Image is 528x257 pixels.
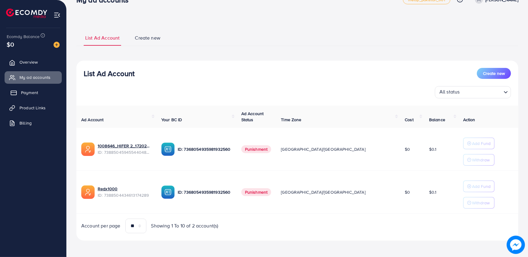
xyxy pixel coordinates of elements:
span: $0 [405,146,410,152]
button: Create new [477,68,511,79]
button: Add Fund [463,181,495,192]
a: 1008646_HIFER 2_1720270293902 [98,143,152,149]
span: Create new [135,34,160,41]
span: All status [438,87,461,97]
p: Withdraw [472,199,490,206]
span: ID: 7388504434613174289 [98,192,152,198]
a: Payment [5,86,62,99]
img: ic-ba-acc.ded83a64.svg [161,185,175,199]
span: Overview [19,59,38,65]
span: Ecomdy Balance [7,33,40,40]
span: Balance [429,117,445,123]
span: Action [463,117,475,123]
span: Ad Account Status [241,111,264,123]
span: Time Zone [281,117,301,123]
span: My ad accounts [19,74,51,80]
span: Punishment [241,188,271,196]
span: List Ad Account [85,34,120,41]
p: Add Fund [472,140,491,147]
button: Add Fund [463,138,495,149]
a: Product Links [5,102,62,114]
span: Showing 1 To 10 of 2 account(s) [151,222,219,229]
img: image [507,236,525,254]
span: Account per page [81,222,121,229]
img: ic-ads-acc.e4c84228.svg [81,143,95,156]
img: ic-ba-acc.ded83a64.svg [161,143,175,156]
span: [GEOGRAPHIC_DATA]/[GEOGRAPHIC_DATA] [281,146,365,152]
span: $0 [7,40,14,49]
p: Withdraw [472,156,490,164]
div: Search for option [435,86,511,98]
a: Redx1000 [98,186,152,192]
a: Overview [5,56,62,68]
p: ID: 7368054935981932560 [178,146,232,153]
span: $0 [405,189,410,195]
img: ic-ads-acc.e4c84228.svg [81,185,95,199]
span: Create new [483,70,505,76]
button: Withdraw [463,197,495,209]
span: $0.1 [429,146,437,152]
span: Billing [19,120,32,126]
img: logo [6,9,47,18]
span: Cost [405,117,414,123]
a: Billing [5,117,62,129]
span: [GEOGRAPHIC_DATA]/[GEOGRAPHIC_DATA] [281,189,365,195]
span: Product Links [19,105,46,111]
button: Withdraw [463,154,495,166]
h3: List Ad Account [84,69,135,78]
p: Add Fund [472,183,491,190]
div: <span class='underline'>1008646_HIFER 2_1720270293902</span></br>7388504594554404880 [98,143,152,155]
img: image [54,42,60,48]
div: <span class='underline'>Redx1000</span></br>7388504434613174289 [98,186,152,198]
p: ID: 7368054935981932560 [178,188,232,196]
input: Search for option [462,87,501,97]
span: ID: 7388504594554404880 [98,149,152,155]
span: Payment [21,90,38,96]
img: menu [54,12,61,19]
a: My ad accounts [5,71,62,83]
span: Your BC ID [161,117,182,123]
span: Ad Account [81,117,104,123]
span: Punishment [241,145,271,153]
span: $0.1 [429,189,437,195]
